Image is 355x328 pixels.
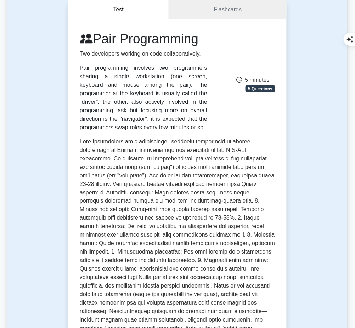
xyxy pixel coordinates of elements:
[80,64,207,132] div: Pair programming involves two programmers sharing a single workstation (one screen, keyboard and ...
[246,85,275,92] span: 5 Questions
[237,77,270,83] span: 5 minutes
[80,50,207,58] p: Two developers working on code collaboratively.
[80,31,207,46] h1: Pair Programming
